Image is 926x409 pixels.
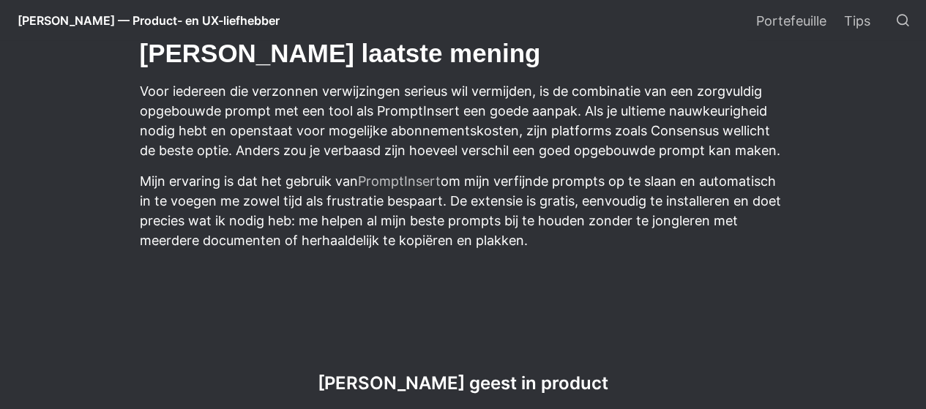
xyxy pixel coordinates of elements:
[140,173,358,189] font: Mijn ervaring is dat het gebruik van
[18,13,280,28] font: [PERSON_NAME] — Product- en UX-liefhebber
[318,372,608,408] a: [PERSON_NAME] geest in product
[140,173,785,248] font: om mijn verfijnde prompts op te slaan en automatisch in te voegen me zowel tijd als frustratie be...
[756,13,826,29] font: Portefeuille
[844,13,870,29] font: Tips
[140,39,541,67] font: [PERSON_NAME] laatste mening
[140,83,780,158] font: Voor iedereen die verzonnen verwijzingen serieus wil vermijden, is de combinatie van een zorgvuld...
[318,372,608,394] font: [PERSON_NAME] geest in product
[358,173,441,189] a: PromptInsert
